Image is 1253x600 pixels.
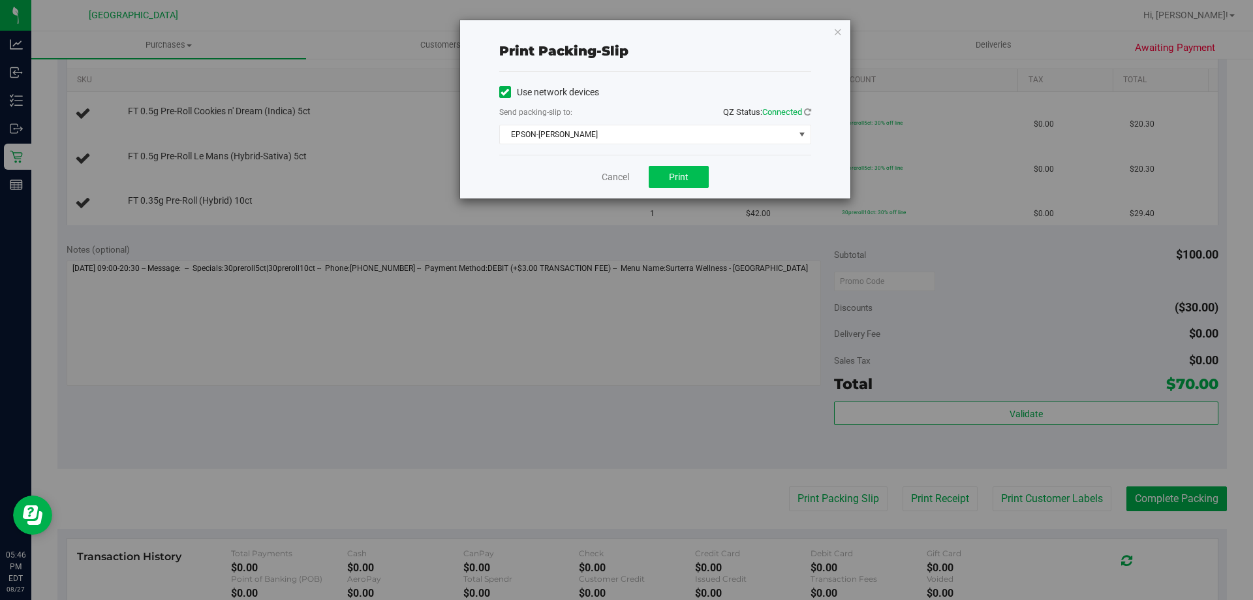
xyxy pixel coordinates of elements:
span: select [794,125,810,144]
span: EPSON-[PERSON_NAME] [500,125,794,144]
span: Print [669,172,688,182]
button: Print [649,166,709,188]
span: Print packing-slip [499,43,628,59]
a: Cancel [602,170,629,184]
span: Connected [762,107,802,117]
span: QZ Status: [723,107,811,117]
label: Send packing-slip to: [499,106,572,118]
iframe: Resource center [13,496,52,535]
label: Use network devices [499,86,599,99]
